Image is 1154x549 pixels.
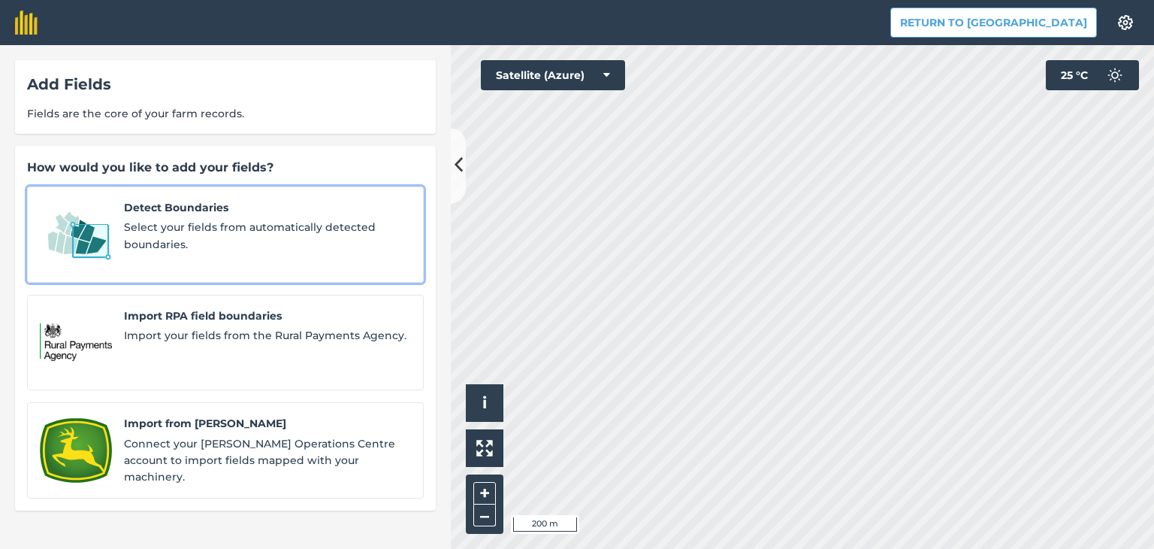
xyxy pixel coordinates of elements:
[481,60,625,90] button: Satellite (Azure)
[124,435,411,486] span: Connect your [PERSON_NAME] Operations Centre account to import fields mapped with your machinery.
[473,505,496,526] button: –
[40,199,112,270] img: Detect Boundaries
[40,308,112,378] img: Import RPA field boundaries
[1061,60,1088,90] span: 25 ° C
[124,219,411,253] span: Select your fields from automatically detected boundaries.
[27,105,424,122] span: Fields are the core of your farm records.
[1116,15,1134,30] img: A cog icon
[27,187,424,283] a: Detect BoundariesDetect BoundariesSelect your fields from automatically detected boundaries.
[27,402,424,499] a: Import from John DeereImport from [PERSON_NAME]Connect your [PERSON_NAME] Operations Centre accou...
[482,393,487,412] span: i
[27,72,424,96] div: Add Fields
[15,11,38,35] img: fieldmargin Logo
[40,415,112,486] img: Import from John Deere
[124,308,411,324] span: Import RPA field boundaries
[476,440,493,456] img: Four arrows, one pointing top left, one top right, one bottom right and the last bottom left
[473,482,496,505] button: +
[27,295,424,391] a: Import RPA field boundariesImport RPA field boundariesImport your fields from the Rural Payments ...
[466,384,503,422] button: i
[124,327,411,344] span: Import your fields from the Rural Payments Agency.
[124,199,411,216] span: Detect Boundaries
[27,158,424,177] div: How would you like to add your fields?
[890,8,1097,38] button: Return to [GEOGRAPHIC_DATA]
[1100,60,1130,90] img: svg+xml;base64,PD94bWwgdmVyc2lvbj0iMS4wIiBlbmNvZGluZz0idXRmLTgiPz4KPCEtLSBHZW5lcmF0b3I6IEFkb2JlIE...
[1046,60,1139,90] button: 25 °C
[124,415,411,432] span: Import from [PERSON_NAME]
